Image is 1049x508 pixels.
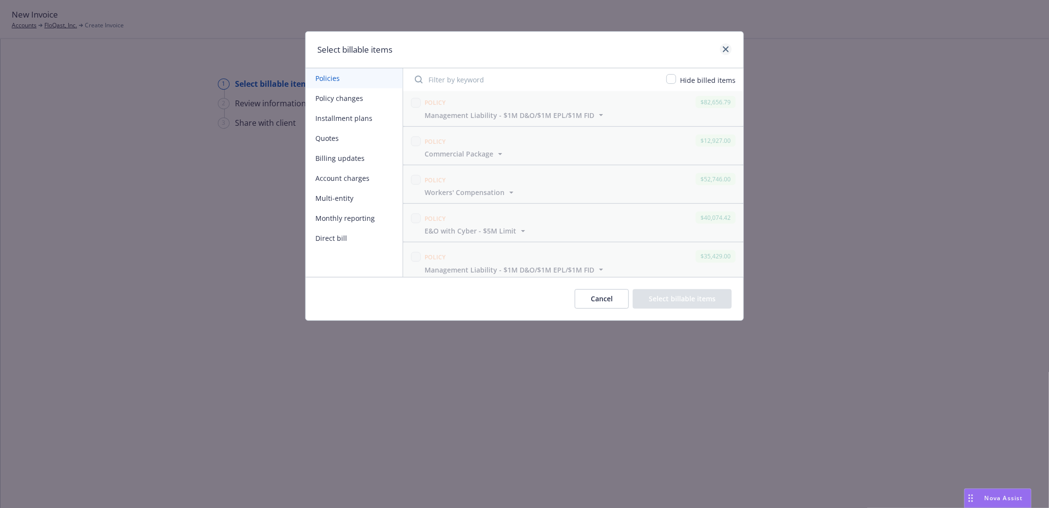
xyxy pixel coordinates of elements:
button: Nova Assist [964,488,1031,508]
span: Policy [425,176,446,184]
span: Policy$40,074.42E&O with Cyber - $5M Limit [403,204,743,242]
button: Workers' Compensation [425,187,516,197]
div: $82,656.79 [696,96,736,108]
span: Nova Assist [985,494,1023,502]
span: Policy [425,215,446,223]
button: Commercial Package [425,149,505,159]
button: Monthly reporting [306,208,403,228]
span: Policy$52,746.00Workers' Compensation [403,165,743,203]
button: Management Liability - $1M D&O/$1M EPL/$1M FID [425,110,606,120]
button: Cancel [575,289,629,309]
button: Policy changes [306,88,403,108]
span: Commercial Package [425,149,493,159]
span: Management Liability - $1M D&O/$1M EPL/$1M FID [425,110,594,120]
div: Drag to move [965,489,977,508]
h1: Select billable items [317,43,392,56]
input: Filter by keyword [409,70,660,89]
span: Policy [425,253,446,261]
div: $52,746.00 [696,173,736,185]
span: Policy$12,927.00Commercial Package [403,127,743,165]
button: Management Liability - $1M D&O/$1M EPL/$1M FID [425,265,606,275]
button: Billing updates [306,148,403,168]
button: Policies [306,68,403,88]
button: Direct bill [306,228,403,248]
span: Policy$82,656.79Management Liability - $1M D&O/$1M EPL/$1M FID [403,88,743,126]
span: Policy [425,137,446,146]
span: Policy$35,429.00Management Liability - $1M D&O/$1M EPL/$1M FID [403,242,743,280]
button: Multi-entity [306,188,403,208]
span: Management Liability - $1M D&O/$1M EPL/$1M FID [425,265,594,275]
button: Quotes [306,128,403,148]
div: $35,429.00 [696,250,736,262]
span: Hide billed items [680,76,736,85]
div: $40,074.42 [696,212,736,224]
span: Policy [425,98,446,107]
div: $12,927.00 [696,135,736,147]
span: Workers' Compensation [425,187,505,197]
button: E&O with Cyber - $5M Limit [425,226,528,236]
span: E&O with Cyber - $5M Limit [425,226,516,236]
button: Installment plans [306,108,403,128]
button: Account charges [306,168,403,188]
a: close [720,43,732,55]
